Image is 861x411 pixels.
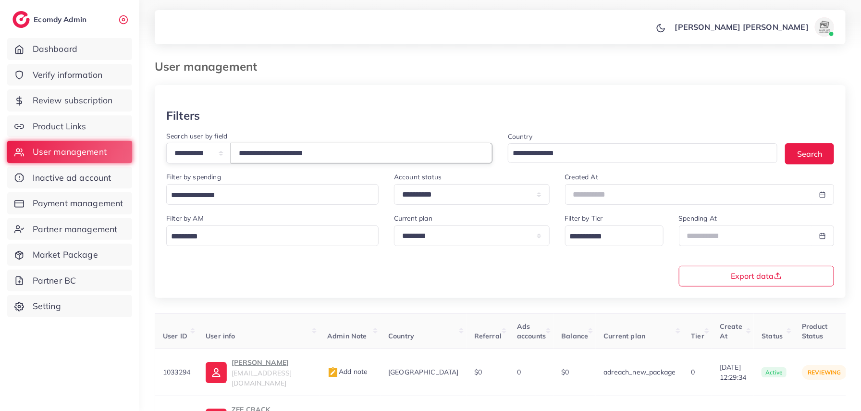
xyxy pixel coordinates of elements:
h3: User management [155,60,265,74]
span: [EMAIL_ADDRESS][DOMAIN_NAME] [232,369,292,387]
span: 1033294 [163,368,190,376]
span: $0 [474,368,482,376]
img: logo [12,11,30,28]
a: Setting [7,295,132,317]
button: Search [785,143,834,164]
input: Search for option [509,146,765,161]
span: User info [206,332,235,340]
a: [PERSON_NAME][EMAIL_ADDRESS][DOMAIN_NAME] [206,357,312,388]
img: admin_note.cdd0b510.svg [327,367,339,378]
span: Product Links [33,120,86,133]
img: ic-user-info.36bf1079.svg [206,362,227,383]
a: Product Links [7,115,132,137]
input: Search for option [566,229,651,244]
button: Export data [679,266,835,286]
a: logoEcomdy Admin [12,11,89,28]
label: Filter by Tier [565,213,603,223]
span: $0 [561,368,569,376]
a: Partner BC [7,270,132,292]
a: Payment management [7,192,132,214]
a: [PERSON_NAME] [PERSON_NAME]avatar [670,17,838,37]
span: [GEOGRAPHIC_DATA] [388,368,459,376]
a: Review subscription [7,89,132,112]
h3: Filters [166,109,200,123]
input: Search for option [168,229,366,244]
span: adreach_new_package [603,368,676,376]
span: reviewing [808,369,841,376]
span: Partner BC [33,274,76,287]
span: 0 [691,368,695,376]
label: Spending At [679,213,717,223]
label: Current plan [394,213,432,223]
a: Verify information [7,64,132,86]
label: Search user by field [166,131,227,141]
span: Ads accounts [517,322,546,340]
span: Payment management [33,197,123,210]
span: Current plan [603,332,645,340]
span: Setting [33,300,61,312]
span: active [762,367,787,378]
span: Market Package [33,249,98,261]
span: User ID [163,332,187,340]
span: Add note [327,367,368,376]
a: Market Package [7,244,132,266]
span: Tier [691,332,704,340]
span: Partner management [33,223,118,236]
span: Create At [720,322,742,340]
span: Verify information [33,69,103,81]
span: Inactive ad account [33,172,111,184]
label: Account status [394,172,442,182]
span: Dashboard [33,43,77,55]
label: Country [508,132,532,141]
span: Review subscription [33,94,113,107]
div: Search for option [565,225,664,246]
label: Filter by spending [166,172,221,182]
span: Product Status [802,322,827,340]
span: Admin Note [327,332,367,340]
label: Created At [565,172,599,182]
span: Balance [561,332,588,340]
h2: Ecomdy Admin [34,15,89,24]
a: Dashboard [7,38,132,60]
div: Search for option [508,143,777,163]
label: Filter by AM [166,213,204,223]
p: [PERSON_NAME] [PERSON_NAME] [675,21,809,33]
span: 0 [517,368,521,376]
input: Search for option [168,188,366,203]
a: Partner management [7,218,132,240]
span: Country [388,332,414,340]
a: User management [7,141,132,163]
p: [PERSON_NAME] [232,357,312,368]
span: Export data [731,272,782,280]
span: [DATE] 12:29:34 [720,362,746,382]
a: Inactive ad account [7,167,132,189]
span: User management [33,146,107,158]
div: Search for option [166,184,379,205]
div: Search for option [166,225,379,246]
span: Status [762,332,783,340]
img: avatar [815,17,834,37]
span: Referral [474,332,502,340]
